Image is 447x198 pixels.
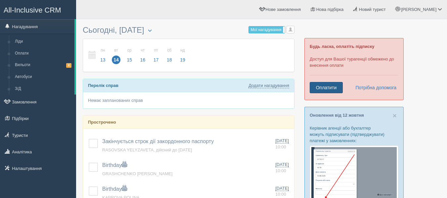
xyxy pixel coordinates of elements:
span: All-Inclusive CRM [4,6,61,14]
span: 10:00 [275,192,286,197]
span: 16 [139,56,147,64]
span: 10:00 [275,144,286,149]
span: 8 [66,63,71,67]
div: Немає запланованих справ [83,92,294,108]
span: 10:00 [275,168,286,173]
span: 17 [152,56,160,64]
a: [DATE] 10:00 [275,138,291,150]
a: вт 14 [110,44,122,67]
a: нд 19 [176,44,187,67]
span: 18 [165,56,174,64]
span: [DATE] [275,138,289,143]
button: Close [393,112,397,119]
span: Новий турист [359,7,386,12]
span: 15 [125,56,134,64]
span: × [393,112,397,119]
a: All-Inclusive CRM [0,0,76,19]
b: Прострочено [88,120,116,125]
a: Додати нагадування [248,83,289,88]
a: Автобуси [12,71,74,83]
a: Birthday [102,186,127,192]
div: Доступ для Вашої турагенції обмежено до внесення оплати [304,38,404,100]
a: Закінчується строк дії закордонного паспорту [102,139,214,144]
small: пт [152,48,160,53]
p: Керівник агенції або бухгалтер можуть підписувати (підтверджувати) платежі у замовленнях: [310,125,398,144]
span: 19 [178,56,187,64]
a: Оновлення від 12 жовтня [310,113,364,118]
a: GRASHCHENKO [PERSON_NAME] [102,171,172,176]
a: [DATE] 10:00 [275,185,291,198]
small: сб [165,48,174,53]
a: [DATE] 10:00 [275,162,291,174]
b: Будь ласка, оплатіть підписку [310,44,374,49]
span: Нова підбірка [316,7,344,12]
span: [DATE] [275,186,289,191]
small: чт [139,48,147,53]
small: вт [112,48,120,53]
small: пн [99,48,107,53]
small: нд [178,48,187,53]
a: Оплатити [310,82,343,93]
a: Оплати [12,48,74,59]
a: Потрібна допомога [351,82,397,93]
span: 13 [99,56,107,64]
a: З/Д [12,83,74,95]
a: Вильоти8 [12,59,74,71]
span: 14 [112,56,120,64]
small: ср [125,48,134,53]
a: чт 16 [137,44,149,67]
span: Мої нагадування [250,27,281,32]
h3: Сьогодні, [DATE] [83,26,294,35]
a: пн 13 [97,44,109,67]
a: RASOVSKA YELYZAVETA, дійсний до [DATE] [102,147,192,152]
a: Birthday [102,162,127,168]
b: Перелік справ [88,83,118,88]
span: [PERSON_NAME] [401,7,436,12]
span: [DATE] [275,162,289,167]
a: Ліди [12,36,74,48]
span: Нове замовлення [266,7,301,12]
a: ср 15 [123,44,136,67]
a: пт 17 [150,44,162,67]
a: сб 18 [163,44,176,67]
